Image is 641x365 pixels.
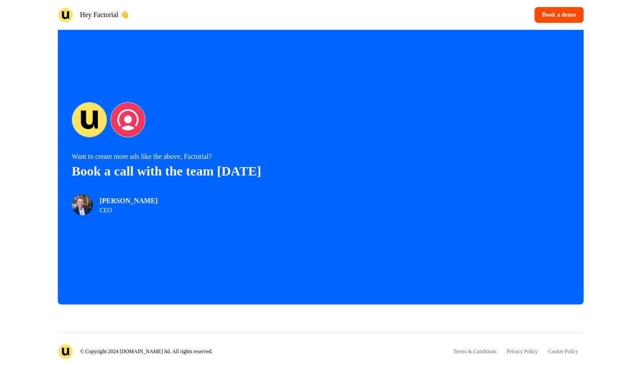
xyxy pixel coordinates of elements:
[100,196,158,206] p: [PERSON_NAME]
[72,153,212,160] span: Want to create more ads like the above, Factorial?
[80,348,213,355] p: © Copyright 2024 [DOMAIN_NAME] ltd. All rights reserved.
[502,344,543,359] a: Privacy Policy
[394,27,570,290] iframe: Calendly Scheduling Page
[72,164,321,179] p: Book a call with the team [DATE]
[100,207,158,214] p: CEO
[535,7,584,23] button: Book a demo
[543,344,583,359] a: Cookie Policy
[80,10,129,20] p: Hey Factorial 👋
[448,344,502,359] a: Terms & Conditions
